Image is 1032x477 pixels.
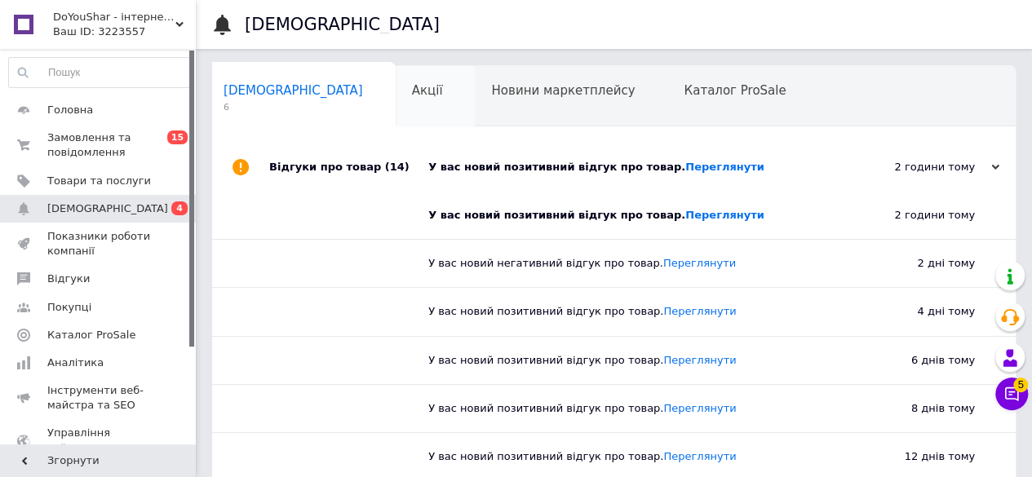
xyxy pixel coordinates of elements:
div: Ваш ID: 3223557 [53,24,196,39]
a: Переглянути [663,450,736,462]
span: 4 [171,201,188,215]
span: Показники роботи компанії [47,229,151,258]
span: Інструменти веб-майстра та SEO [47,383,151,413]
span: Каталог ProSale [47,328,135,342]
div: Відгуки про товар [269,143,428,192]
span: Головна [47,103,93,117]
div: 2 дні тому [812,240,1016,287]
a: Переглянути [685,161,764,173]
div: 8 днів тому [812,385,1016,432]
a: Переглянути [663,257,736,269]
div: 2 години тому [836,160,999,174]
div: 6 днів тому [812,337,1016,384]
a: Переглянути [685,209,764,221]
a: Переглянути [663,402,736,414]
div: У вас новий негативний відгук про товар. [428,256,812,271]
span: Каталог ProSale [684,83,786,98]
span: [DEMOGRAPHIC_DATA] [224,83,363,98]
span: [DEMOGRAPHIC_DATA] [47,201,168,216]
div: У вас новий позитивний відгук про товар. [428,449,812,464]
span: 15 [167,130,188,144]
span: Акції [412,83,443,98]
input: Пошук [9,58,192,87]
h1: [DEMOGRAPHIC_DATA] [245,15,440,34]
a: Переглянути [663,354,736,366]
div: 2 години тому [812,192,1016,239]
button: Чат з покупцем5 [995,378,1028,410]
div: 4 дні тому [812,288,1016,335]
span: Аналітика [47,356,104,370]
span: Покупці [47,300,91,315]
div: У вас новий позитивний відгук про товар. [428,353,812,368]
span: (14) [385,161,410,173]
span: Відгуки [47,272,90,286]
span: 6 [224,101,363,113]
span: 5 [1013,378,1028,392]
div: У вас новий позитивний відгук про товар. [428,160,836,174]
a: Переглянути [663,305,736,317]
span: Новини маркетплейсу [491,83,635,98]
span: Товари та послуги [47,174,151,188]
span: Замовлення та повідомлення [47,130,151,160]
div: У вас новий позитивний відгук про товар. [428,208,812,223]
span: DoYouShar - інтернет-магазин товарів для свята [53,10,175,24]
span: Управління сайтом [47,426,151,455]
div: У вас новий позитивний відгук про товар. [428,304,812,319]
div: У вас новий позитивний відгук про товар. [428,401,812,416]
